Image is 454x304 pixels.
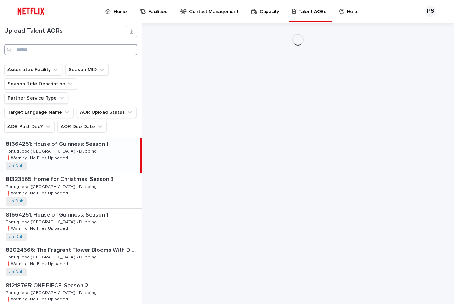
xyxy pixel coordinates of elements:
[6,254,98,260] p: Portuguese ([GEOGRAPHIC_DATA]) - Dubbing
[6,148,98,154] p: Portuguese ([GEOGRAPHIC_DATA]) - Dubbing
[6,225,70,231] p: ❗️Warning: No Files Uploaded
[6,260,70,267] p: ❗️Warning: No Files Uploaded
[6,281,90,289] p: 81218765: ONE PIECE: Season 2
[6,289,98,295] p: Portuguese ([GEOGRAPHIC_DATA]) - Dubbing
[6,245,140,254] p: 82024666: The Fragrant Flower Blooms With Dignity: Season 1
[4,27,126,35] h1: Upload Talent AORs
[6,295,70,302] p: ❗️Warning: No Files Uploaded
[425,6,436,17] div: PS
[4,78,77,90] button: Season Title Description
[4,92,68,104] button: Partner Service Type
[9,234,24,239] a: UniDub
[14,4,48,18] img: ifQbXi3ZQGMSEF7WDB7W
[9,270,24,274] a: UniDub
[6,190,70,196] p: ❗️Warning: No Files Uploaded
[6,175,115,183] p: 81323565: Home for Christmas: Season 3
[4,64,62,75] button: Associated Facility
[6,218,98,225] p: Portuguese ([GEOGRAPHIC_DATA]) - Dubbing
[6,139,110,148] p: 81664251: House of Guinness: Season 1
[57,121,107,132] button: AOR Due Date
[9,164,24,169] a: UniDub
[6,210,110,218] p: 81664251: House of Guinness: Season 1
[77,107,137,118] button: AOR Upload Status
[4,107,74,118] button: Target Language Name
[4,44,137,55] input: Search
[9,199,24,204] a: UniDub
[65,64,109,75] button: Season MID
[6,154,70,161] p: ❗️Warning: No Files Uploaded
[6,183,98,190] p: Portuguese ([GEOGRAPHIC_DATA]) - Dubbing
[4,121,55,132] button: AOR Past Due?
